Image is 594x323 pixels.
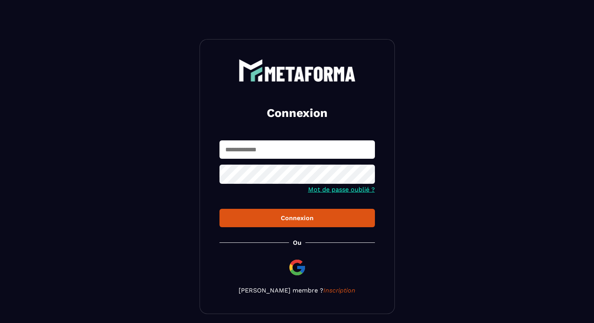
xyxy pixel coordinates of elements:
p: [PERSON_NAME] membre ? [219,287,375,294]
button: Connexion [219,209,375,227]
p: Ou [293,239,301,246]
a: Mot de passe oublié ? [308,186,375,193]
a: Inscription [323,287,355,294]
img: logo [239,59,356,82]
img: google [288,258,307,277]
div: Connexion [226,214,369,222]
a: logo [219,59,375,82]
h2: Connexion [229,105,366,121]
